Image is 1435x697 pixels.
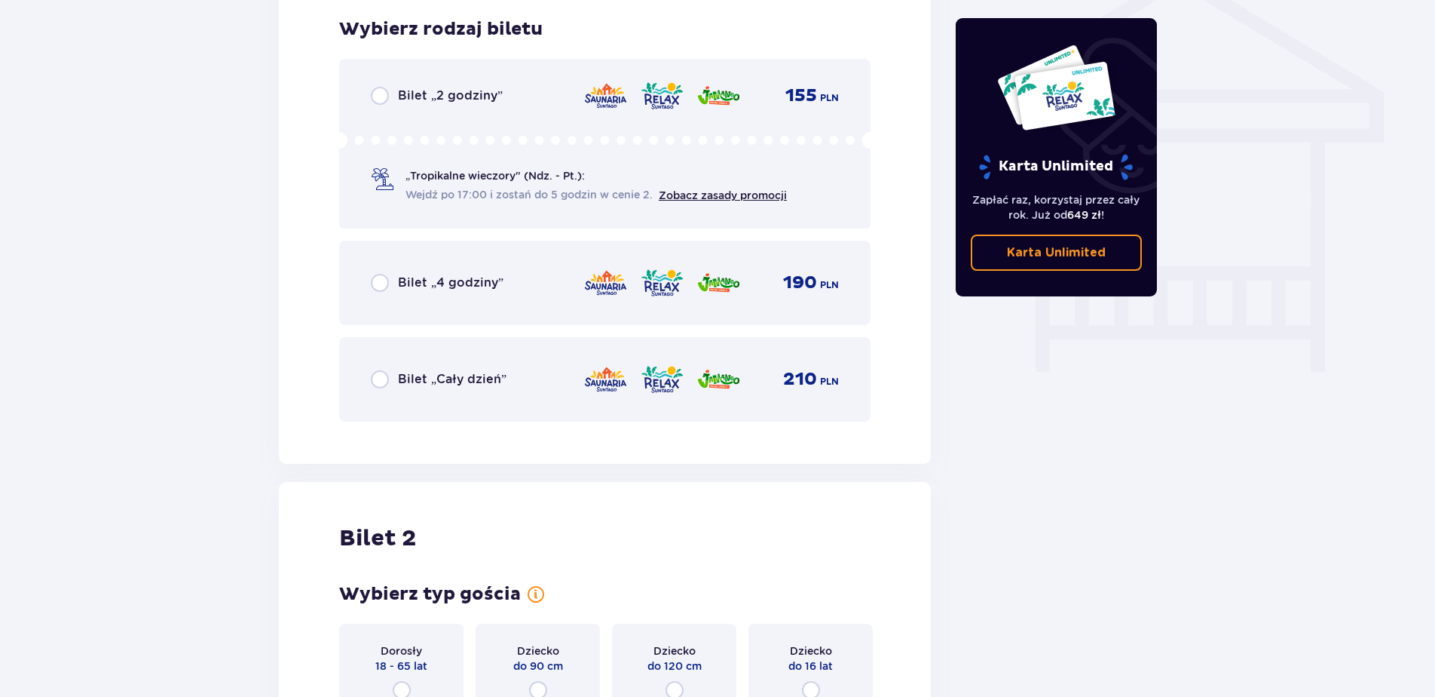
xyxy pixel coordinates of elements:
span: „Tropikalne wieczory" (Ndz. - Pt.): [405,168,585,183]
span: Bilet „4 godziny” [398,275,503,291]
img: Jamango [696,364,741,395]
span: 210 [783,368,817,391]
img: Dwie karty całoroczne do Suntago z napisem 'UNLIMITED RELAX', na białym tle z tropikalnymi liśćmi... [996,44,1116,131]
img: Saunaria [583,80,628,112]
span: Bilet „2 godziny” [398,88,503,104]
img: Relax [640,80,684,112]
p: Karta Unlimited [978,154,1134,180]
a: Zobacz zasady promocji [659,189,787,201]
span: do 16 lat [788,659,833,674]
span: do 120 cm [647,659,702,674]
span: 155 [785,84,817,107]
span: 649 zł [1067,209,1101,221]
span: 190 [783,272,817,294]
span: Wejdź po 17:00 i zostań do 5 godzin w cenie 2. [405,187,653,202]
img: Jamango [696,80,741,112]
span: Dziecko [653,643,696,659]
h3: Wybierz typ gościa [339,583,521,606]
span: Bilet „Cały dzień” [398,371,506,388]
span: Dorosły [381,643,422,659]
span: PLN [820,278,839,292]
img: Relax [640,267,684,299]
p: Zapłać raz, korzystaj przez cały rok. Już od ! [971,192,1143,223]
span: do 90 cm [513,659,563,674]
h2: Bilet 2 [339,524,416,553]
img: Saunaria [583,267,628,299]
span: PLN [820,375,839,388]
span: Dziecko [517,643,559,659]
span: Dziecko [790,643,832,659]
span: 18 - 65 lat [375,659,427,674]
img: Saunaria [583,364,628,395]
h3: Wybierz rodzaj biletu [339,18,543,41]
img: Relax [640,364,684,395]
p: Karta Unlimited [1007,244,1106,261]
img: Jamango [696,267,741,299]
a: Karta Unlimited [971,235,1143,271]
span: PLN [820,91,839,105]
